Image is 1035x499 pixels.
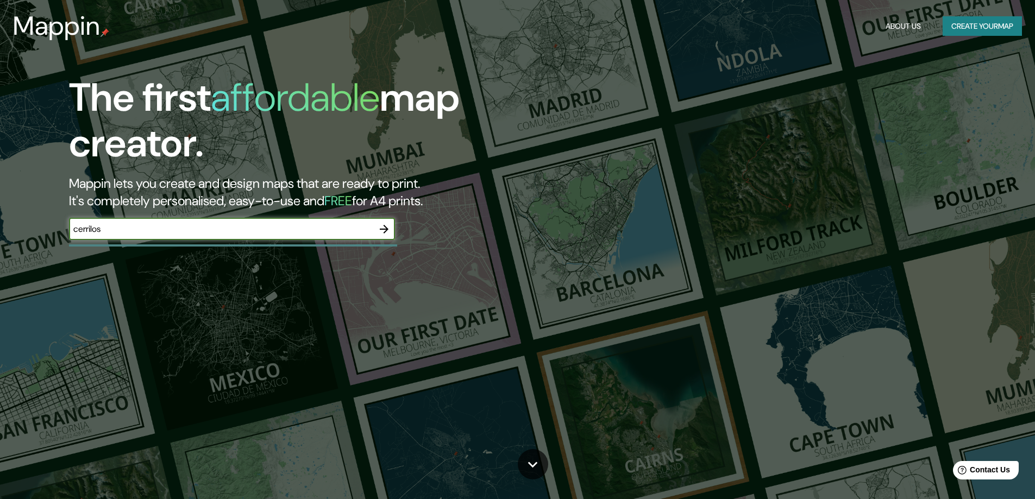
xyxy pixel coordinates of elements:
input: Choose your favourite place [69,223,373,235]
button: About Us [881,16,925,36]
h3: Mappin [13,11,101,41]
h1: affordable [211,72,380,123]
img: mappin-pin [101,28,109,37]
h2: Mappin lets you create and design maps that are ready to print. It's completely personalised, eas... [69,175,587,210]
iframe: Help widget launcher [938,457,1023,487]
h1: The first map creator. [69,75,587,175]
h5: FREE [324,192,352,209]
button: Create yourmap [943,16,1022,36]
